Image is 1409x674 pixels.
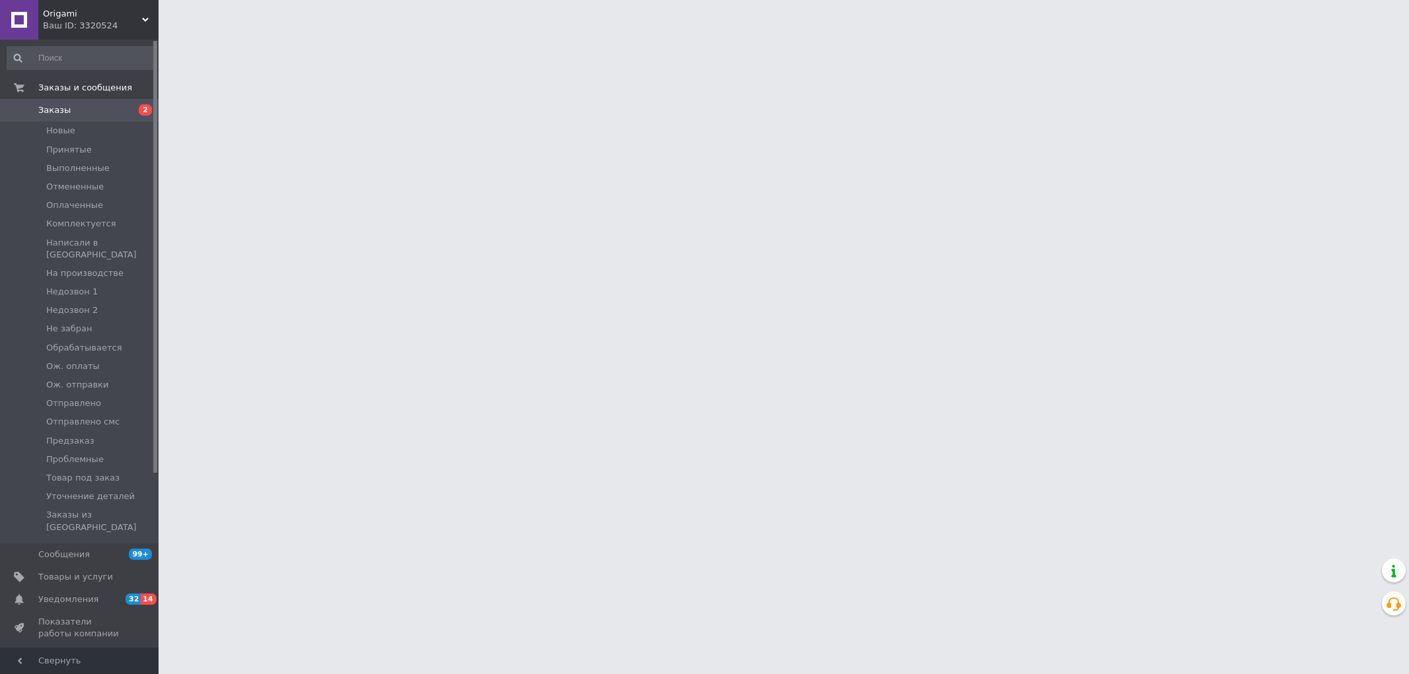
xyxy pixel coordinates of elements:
span: Товар под заказ [46,472,120,484]
span: Ож. оплаты [46,360,100,372]
span: Сообщения [38,549,90,560]
span: 32 [126,593,141,605]
span: Ож. отправки [46,379,108,391]
span: Принятые [46,144,92,156]
span: Новые [46,125,75,137]
span: Оплаченные [46,199,103,211]
input: Поиск [7,46,156,70]
span: Проблемные [46,454,104,465]
span: Уточнение деталей [46,490,135,502]
span: Отправлено [46,397,101,409]
span: Комплектуется [46,218,116,230]
span: Отправлено смс [46,416,120,428]
span: Предзаказ [46,435,94,447]
span: 2 [139,104,152,116]
span: Недозвон 1 [46,286,98,298]
span: Уведомления [38,593,98,605]
span: Написали в [GEOGRAPHIC_DATA] [46,237,155,261]
span: Обрабатывается [46,342,122,354]
div: Ваш ID: 3320524 [43,20,159,32]
span: Заказы и сообщения [38,82,132,94]
span: Товары и услуги [38,571,113,583]
span: Заказы [38,104,71,116]
span: 14 [141,593,156,605]
span: Не забран [46,323,92,335]
span: 99+ [129,549,152,560]
span: Недозвон 2 [46,304,98,316]
span: Показатели работы компании [38,616,122,640]
span: Origami [43,8,142,20]
span: На производстве [46,267,124,279]
span: Отмененные [46,181,104,193]
span: Выполненные [46,162,110,174]
span: Заказы из [GEOGRAPHIC_DATA] [46,509,155,533]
